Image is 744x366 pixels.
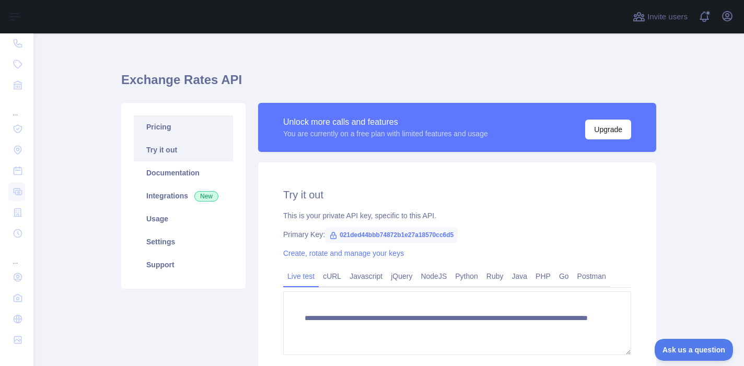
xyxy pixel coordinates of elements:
[319,268,345,285] a: cURL
[573,268,610,285] a: Postman
[283,210,631,221] div: This is your private API key, specific to this API.
[325,227,458,243] span: 021ded44bbb74872b1e27a18570cc6d5
[8,97,25,117] div: ...
[631,8,690,25] button: Invite users
[508,268,532,285] a: Java
[345,268,387,285] a: Javascript
[451,268,482,285] a: Python
[387,268,416,285] a: jQuery
[134,138,233,161] a: Try it out
[482,268,508,285] a: Ruby
[531,268,555,285] a: PHP
[121,72,656,97] h1: Exchange Rates API
[134,230,233,253] a: Settings
[647,11,688,23] span: Invite users
[134,161,233,184] a: Documentation
[283,116,488,128] div: Unlock more calls and features
[194,191,218,202] span: New
[283,229,631,240] div: Primary Key:
[283,249,404,257] a: Create, rotate and manage your keys
[283,268,319,285] a: Live test
[283,187,631,202] h2: Try it out
[416,268,451,285] a: NodeJS
[8,245,25,266] div: ...
[585,120,631,139] button: Upgrade
[283,128,488,139] div: You are currently on a free plan with limited features and usage
[134,207,233,230] a: Usage
[134,253,233,276] a: Support
[655,339,734,361] iframe: Toggle Customer Support
[555,268,573,285] a: Go
[134,184,233,207] a: Integrations New
[134,115,233,138] a: Pricing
